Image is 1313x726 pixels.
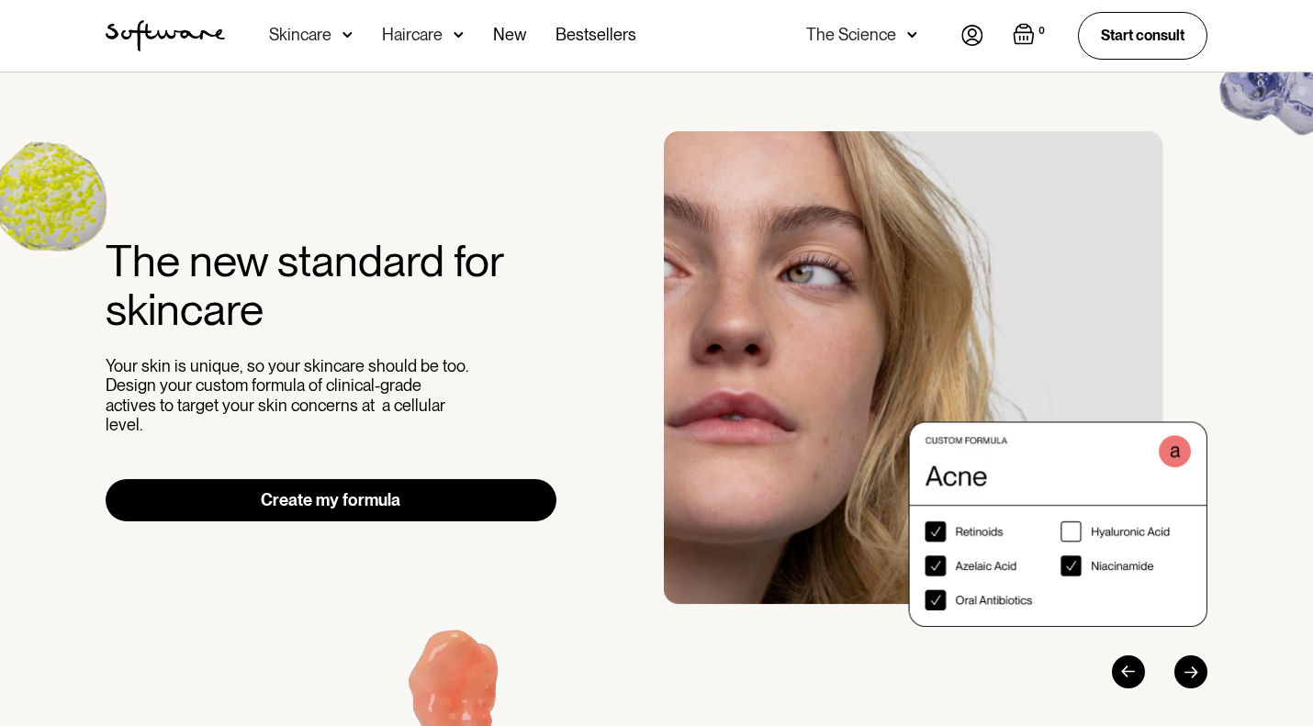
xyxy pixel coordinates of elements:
[342,26,353,44] img: arrow down
[106,237,556,334] h2: The new standard for skincare
[1013,23,1049,49] a: Open cart
[106,356,473,435] p: Your skin is unique, so your skincare should be too. Design your custom formula of clinical-grade...
[1078,12,1207,59] a: Start consult
[907,26,917,44] img: arrow down
[106,20,225,51] img: Software Logo
[806,26,896,44] div: The Science
[1035,23,1049,39] div: 0
[454,26,464,44] img: arrow down
[269,26,331,44] div: Skincare
[382,26,443,44] div: Haircare
[106,479,556,521] a: Create my formula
